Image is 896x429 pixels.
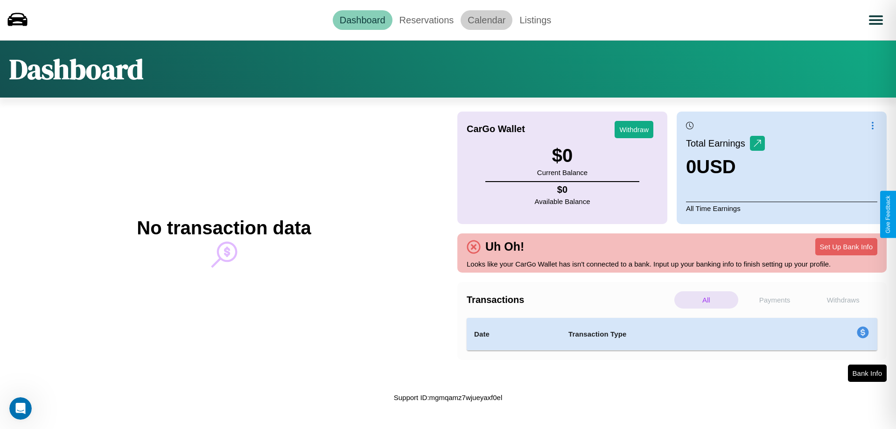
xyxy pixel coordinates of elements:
h4: $ 0 [535,184,590,195]
h4: Uh Oh! [481,240,529,253]
p: All [674,291,738,309]
p: Payments [743,291,807,309]
h4: CarGo Wallet [467,124,525,134]
h3: $ 0 [537,145,588,166]
p: Support ID: mgmqamz7wjueyaxf0el [394,391,503,404]
p: Looks like your CarGo Wallet has isn't connected to a bank. Input up your banking info to finish ... [467,258,877,270]
h4: Transactions [467,295,672,305]
h2: No transaction data [137,218,311,239]
p: Current Balance [537,166,588,179]
a: Dashboard [333,10,392,30]
p: Total Earnings [686,135,750,152]
iframe: Intercom live chat [9,397,32,420]
h4: Date [474,329,553,340]
h4: Transaction Type [568,329,780,340]
h1: Dashboard [9,50,143,88]
a: Calendar [461,10,512,30]
p: Withdraws [811,291,875,309]
h3: 0 USD [686,156,765,177]
a: Reservations [392,10,461,30]
p: All Time Earnings [686,202,877,215]
button: Withdraw [615,121,653,138]
table: simple table [467,318,877,351]
button: Open menu [863,7,889,33]
a: Listings [512,10,558,30]
button: Set Up Bank Info [815,238,877,255]
p: Available Balance [535,195,590,208]
div: Give Feedback [885,196,891,233]
button: Bank Info [848,365,887,382]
